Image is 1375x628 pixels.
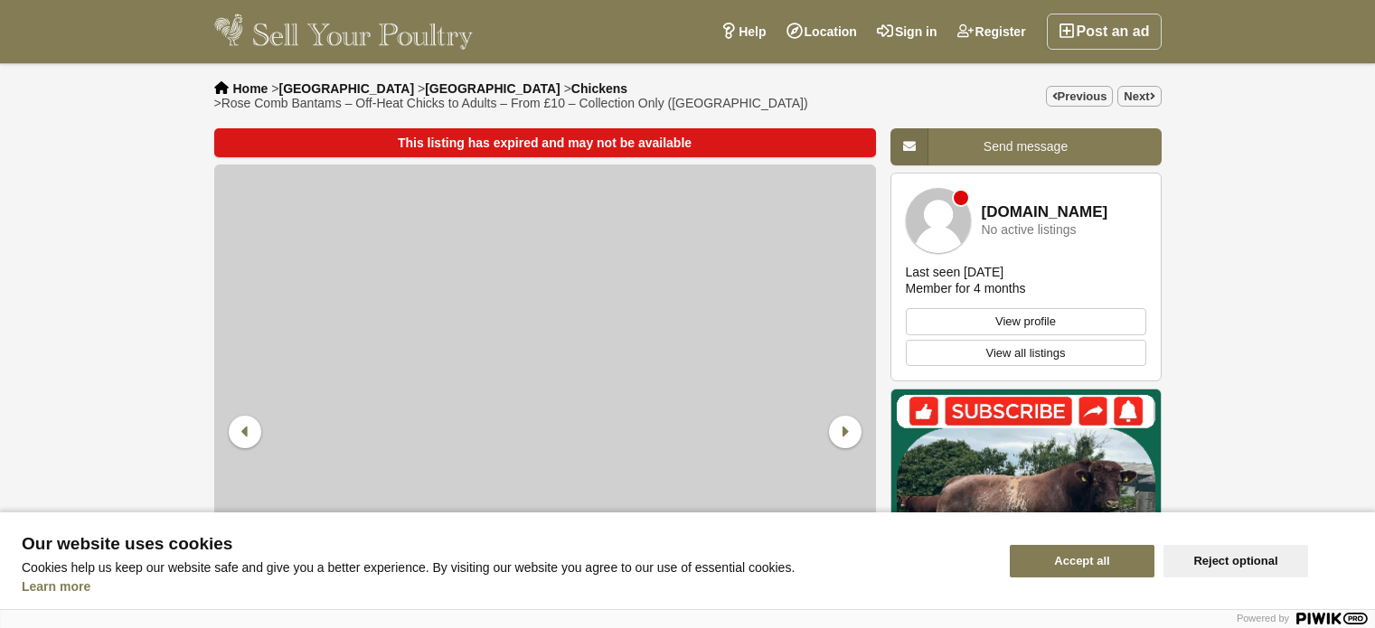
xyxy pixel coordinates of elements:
button: Accept all [1010,545,1154,577]
a: Sign in [867,14,947,50]
div: Member for 4 months [906,280,1026,296]
a: Previous [1046,86,1114,107]
a: [GEOGRAPHIC_DATA] [278,81,414,96]
div: Member is offline [954,191,968,205]
button: Reject optional [1163,545,1308,577]
a: Next [1117,86,1161,107]
img: BEESUK.org [906,188,971,253]
span: Rose Comb Bantams – Off-Heat Chicks to Adults – From £10 – Collection Only ([GEOGRAPHIC_DATA]) [221,96,808,110]
a: Post an ad [1047,14,1162,50]
li: > [271,81,414,96]
a: Chickens [571,81,627,96]
a: View all listings [906,340,1146,367]
span: Our website uses cookies [22,535,988,553]
a: View profile [906,308,1146,335]
p: Cookies help us keep our website safe and give you a better experience. By visiting our website y... [22,560,988,575]
li: > [214,96,808,110]
div: No active listings [982,223,1077,237]
a: Help [711,14,776,50]
a: [GEOGRAPHIC_DATA] [425,81,560,96]
li: > [418,81,560,96]
a: Learn more [22,579,90,594]
a: Send message [890,128,1162,165]
a: [DOMAIN_NAME] [982,204,1108,221]
div: This listing has expired and may not be available [214,128,876,157]
div: Last seen [DATE] [906,264,1004,280]
a: Home [233,81,268,96]
a: Location [777,14,867,50]
li: > [564,81,627,96]
a: Register [947,14,1036,50]
img: Sell Your Poultry [214,14,474,50]
span: Send message [984,139,1068,154]
span: Powered by [1237,613,1289,623]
